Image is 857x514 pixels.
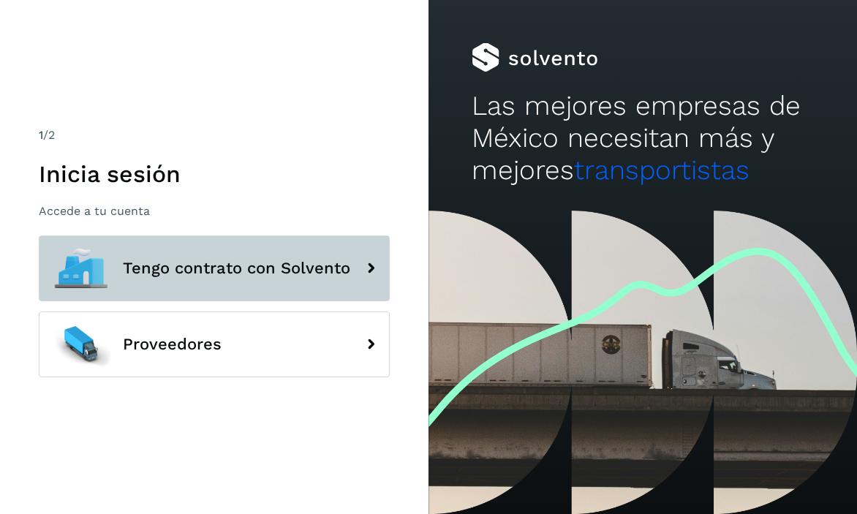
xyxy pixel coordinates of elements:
[39,160,390,188] h1: Inicia sesión
[123,260,350,277] span: Tengo contrato con Solvento
[39,311,390,377] button: Proveedores
[39,126,390,144] div: /2
[39,128,43,142] span: 1
[39,204,390,218] p: Accede a tu cuenta
[574,154,750,186] span: transportistas
[123,336,222,353] span: Proveedores
[39,235,390,301] button: Tengo contrato con Solvento
[472,90,815,187] h2: Las mejores empresas de México necesitan más y mejores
